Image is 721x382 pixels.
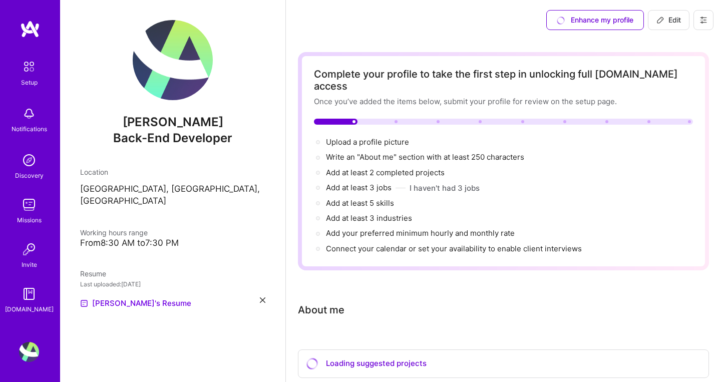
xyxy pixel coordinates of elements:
[326,198,394,208] span: Add at least 5 skills
[326,137,409,147] span: Upload a profile picture
[260,297,265,303] i: icon Close
[19,104,39,124] img: bell
[80,299,88,307] img: Resume
[326,244,582,253] span: Connect your calendar or set your availability to enable client interviews
[5,304,54,314] div: [DOMAIN_NAME]
[19,150,39,170] img: discovery
[19,342,39,362] img: User Avatar
[80,228,148,237] span: Working hours range
[326,152,526,162] span: Write an "About me" section with at least 250 characters
[20,20,40,38] img: logo
[305,357,318,370] i: icon CircleLoadingViolet
[113,131,232,145] span: Back-End Developer
[19,284,39,304] img: guide book
[17,215,42,225] div: Missions
[12,124,47,134] div: Notifications
[22,259,37,270] div: Invite
[80,115,265,130] span: [PERSON_NAME]
[19,56,40,77] img: setup
[298,302,344,317] div: About me
[410,183,480,193] button: I haven't had 3 jobs
[19,239,39,259] img: Invite
[21,77,38,88] div: Setup
[133,20,213,100] img: User Avatar
[19,195,39,215] img: teamwork
[326,183,392,192] span: Add at least 3 jobs
[326,168,445,177] span: Add at least 2 completed projects
[15,170,44,181] div: Discovery
[298,349,709,378] div: Loading suggested projects
[80,183,265,207] p: [GEOGRAPHIC_DATA], [GEOGRAPHIC_DATA], [GEOGRAPHIC_DATA]
[314,68,693,92] div: Complete your profile to take the first step in unlocking full [DOMAIN_NAME] access
[80,167,265,177] div: Location
[656,15,681,25] span: Edit
[326,213,412,223] span: Add at least 3 industries
[80,279,265,289] div: Last uploaded: [DATE]
[80,238,265,248] div: From 8:30 AM to 7:30 PM
[326,228,515,238] span: Add your preferred minimum hourly and monthly rate
[648,10,689,30] button: Edit
[80,269,106,278] span: Resume
[314,96,693,107] div: Once you’ve added the items below, submit your profile for review on the setup page.
[17,342,42,362] a: User Avatar
[80,297,191,309] a: [PERSON_NAME]'s Resume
